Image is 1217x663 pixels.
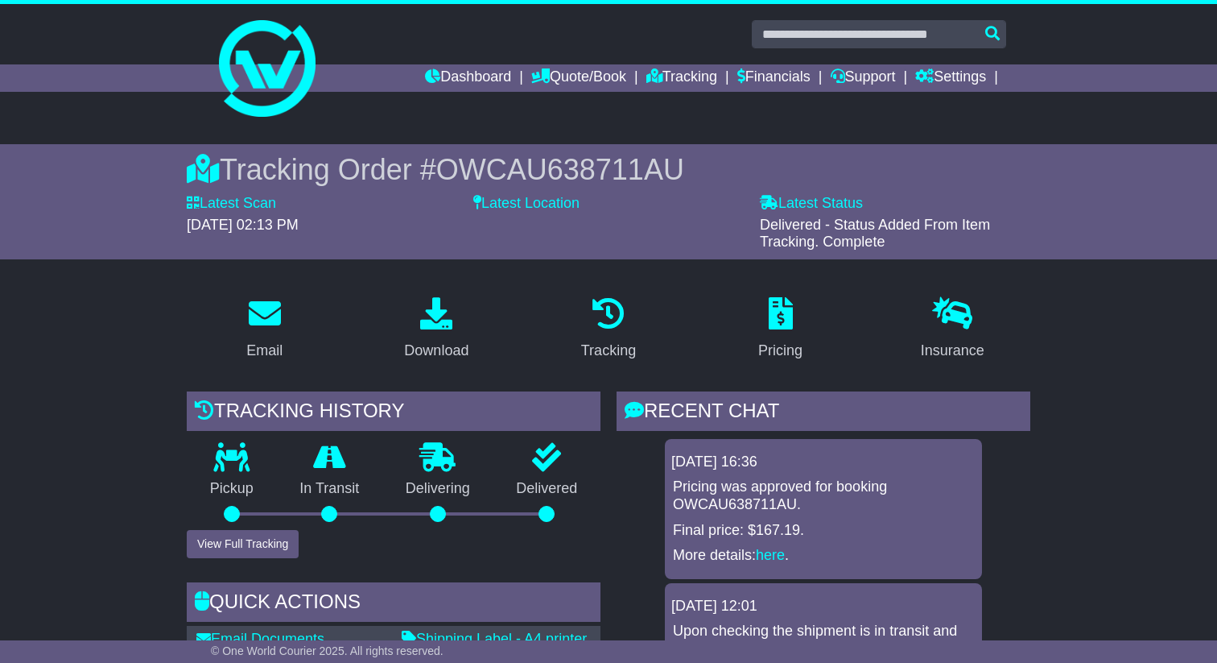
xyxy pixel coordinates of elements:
a: Email Documents [196,631,324,647]
p: Delivered [493,480,601,498]
a: Support [831,64,896,92]
span: [DATE] 02:13 PM [187,217,299,233]
p: More details: . [673,547,974,565]
div: Email [246,340,283,362]
p: Pricing was approved for booking OWCAU638711AU. [673,479,974,513]
a: here [756,547,785,563]
span: Delivered - Status Added From Item Tracking. Complete [760,217,990,251]
div: Pricing [758,340,802,362]
a: Settings [915,64,986,92]
p: In Transit [277,480,383,498]
p: Upon checking the shipment is in transit and the estimated delivery date is 01/09. [673,623,974,657]
p: Pickup [187,480,277,498]
div: Download [404,340,468,362]
div: Quick Actions [187,582,600,626]
span: OWCAU638711AU [436,153,684,186]
a: Download [394,292,479,367]
a: Insurance [910,292,995,367]
div: [DATE] 16:36 [671,454,976,471]
a: Financials [737,64,811,92]
div: Tracking history [187,392,600,435]
label: Latest Status [760,195,863,213]
div: Tracking [581,340,636,362]
div: Insurance [921,340,984,362]
p: Final price: $167.19. [673,522,974,540]
a: Pricing [748,292,813,367]
a: Quote/Book [531,64,626,92]
a: Dashboard [425,64,511,92]
a: Shipping Label - A4 printer [402,631,587,647]
a: Email [236,292,293,367]
button: View Full Tracking [187,530,299,558]
div: [DATE] 12:01 [671,598,976,615]
label: Latest Location [473,195,580,213]
label: Latest Scan [187,195,276,213]
div: RECENT CHAT [617,392,1030,435]
a: Tracking [646,64,717,92]
a: Tracking [571,292,646,367]
div: Tracking Order # [187,152,1030,187]
p: Delivering [382,480,493,498]
span: © One World Courier 2025. All rights reserved. [211,644,443,657]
